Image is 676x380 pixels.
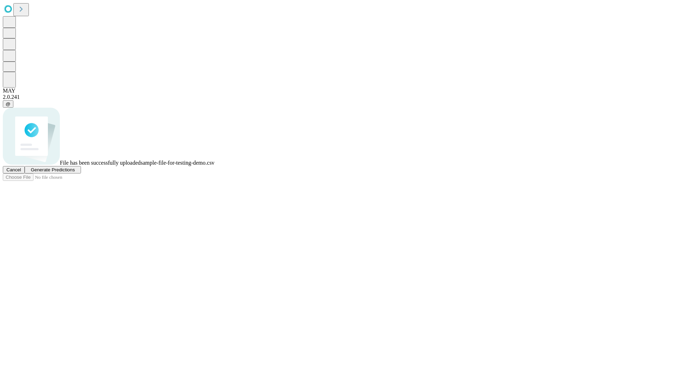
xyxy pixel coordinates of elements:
button: @ [3,100,13,108]
span: File has been successfully uploaded [60,160,140,166]
button: Generate Predictions [25,166,81,173]
div: 2.0.241 [3,94,673,100]
span: Cancel [6,167,21,172]
span: @ [6,101,11,107]
div: MAY [3,88,673,94]
button: Cancel [3,166,25,173]
span: Generate Predictions [31,167,75,172]
span: sample-file-for-testing-demo.csv [140,160,214,166]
